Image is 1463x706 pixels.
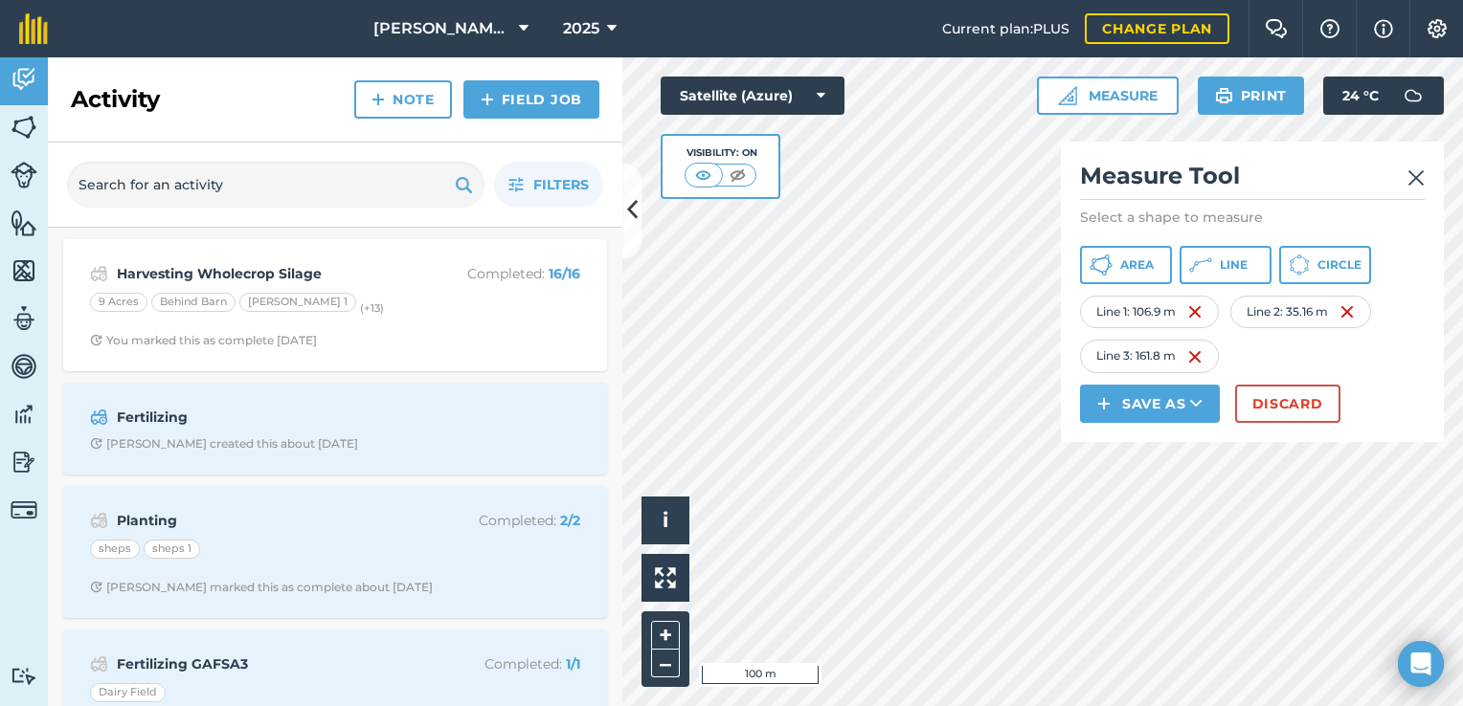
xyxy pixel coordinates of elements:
[1187,300,1203,323] img: svg+xml;base64,PHN2ZyB4bWxucz0iaHR0cDovL3d3dy53My5vcmcvMjAwMC9zdmciIHdpZHRoPSIxNiIgaGVpZ2h0PSIyNC...
[360,301,384,315] small: (+ 13 )
[1398,641,1444,687] div: Open Intercom Messenger
[90,436,358,452] div: [PERSON_NAME] created this about [DATE]
[1198,77,1305,115] button: Print
[1407,166,1425,189] img: svg+xml;base64,PHN2ZyB4bWxucz0iaHR0cDovL3d3dy53My5vcmcvMjAwMC9zdmciIHdpZHRoPSIyMiIgaGVpZ2h0PSIzMC...
[19,13,48,44] img: fieldmargin Logo
[651,621,680,650] button: +
[11,65,37,94] img: svg+xml;base64,PD94bWwgdmVyc2lvbj0iMS4wIiBlbmNvZGluZz0idXRmLTgiPz4KPCEtLSBHZW5lcmF0b3I6IEFkb2JlIE...
[117,653,420,674] strong: Fertilizing GAFSA3
[651,650,680,677] button: –
[117,263,420,284] strong: Harvesting Wholecrop Silage
[1097,392,1111,415] img: svg+xml;base64,PHN2ZyB4bWxucz0iaHR0cDovL3d3dy53My5vcmcvMjAwMC9zdmciIHdpZHRoPSIxNCIgaGVpZ2h0PSIyNC...
[373,17,511,40] span: [PERSON_NAME] LTD
[726,165,750,185] img: svg+xml;base64,PHN2ZyB4bWxucz0iaHR0cDovL3d3dy53My5vcmcvMjAwMC9zdmciIHdpZHRoPSI1MCIgaGVpZ2h0PSI0MC...
[90,333,317,348] div: You marked this as complete [DATE]
[11,304,37,333] img: svg+xml;base64,PD94bWwgdmVyc2lvbj0iMS4wIiBlbmNvZGluZz0idXRmLTgiPz4KPCEtLSBHZW5lcmF0b3I6IEFkb2JlIE...
[90,683,166,702] div: Dairy Field
[1323,77,1444,115] button: 24 °C
[11,113,37,142] img: svg+xml;base64,PHN2ZyB4bWxucz0iaHR0cDovL3d3dy53My5vcmcvMjAwMC9zdmciIHdpZHRoPSI1NiIgaGVpZ2h0PSI2MC...
[691,165,715,185] img: svg+xml;base64,PHN2ZyB4bWxucz0iaHR0cDovL3d3dy53My5vcmcvMjAwMC9zdmciIHdpZHRoPSI1MCIgaGVpZ2h0PSI0MC...
[90,262,108,285] img: svg+xml;base64,PD94bWwgdmVyc2lvbj0iMS4wIiBlbmNvZGluZz0idXRmLTgiPz4KPCEtLSBHZW5lcmF0b3I6IEFkb2JlIE...
[11,400,37,429] img: svg+xml;base64,PD94bWwgdmVyc2lvbj0iMS4wIiBlbmNvZGluZz0idXRmLTgiPz4KPCEtLSBHZW5lcmF0b3I6IEFkb2JlIE...
[239,293,356,312] div: [PERSON_NAME] 1
[560,512,580,529] strong: 2 / 2
[90,437,102,450] img: Clock with arrow pointing clockwise
[685,145,757,161] div: Visibility: On
[90,509,108,532] img: svg+xml;base64,PD94bWwgdmVyc2lvbj0iMS4wIiBlbmNvZGluZz0idXRmLTgiPz4KPCEtLSBHZW5lcmF0b3I6IEFkb2JlIE...
[354,80,452,119] a: Note
[455,173,473,196] img: svg+xml;base64,PHN2ZyB4bWxucz0iaHR0cDovL3d3dy53My5vcmcvMjAwMC9zdmciIHdpZHRoPSIxOSIgaGVpZ2h0PSIyNC...
[655,567,676,588] img: Four arrows, one pointing top left, one top right, one bottom right and the last bottom left
[90,652,108,675] img: svg+xml;base64,PD94bWwgdmVyc2lvbj0iMS4wIiBlbmNvZGluZz0idXRmLTgiPz4KPCEtLSBHZW5lcmF0b3I6IEFkb2JlIE...
[11,352,37,381] img: svg+xml;base64,PD94bWwgdmVyc2lvbj0iMS4wIiBlbmNvZGluZz0idXRmLTgiPz4KPCEtLSBHZW5lcmF0b3I6IEFkb2JlIE...
[11,162,37,188] img: svg+xml;base64,PD94bWwgdmVyc2lvbj0iMS4wIiBlbmNvZGluZz0idXRmLTgiPz4KPCEtLSBHZW5lcmF0b3I6IEFkb2JlIE...
[151,293,236,312] div: Behind Barn
[1180,246,1272,284] button: Line
[1085,13,1229,44] a: Change plan
[11,256,37,285] img: svg+xml;base64,PHN2ZyB4bWxucz0iaHR0cDovL3d3dy53My5vcmcvMjAwMC9zdmciIHdpZHRoPSI1NiIgaGVpZ2h0PSI2MC...
[11,448,37,476] img: svg+xml;base64,PD94bWwgdmVyc2lvbj0iMS4wIiBlbmNvZGluZz0idXRmLTgiPz4KPCEtLSBHZW5lcmF0b3I6IEFkb2JlIE...
[549,265,580,282] strong: 16 / 16
[75,251,596,360] a: Harvesting Wholecrop SilageCompleted: 16/169 AcresBehind Barn[PERSON_NAME] 1(+13)Clock with arrow...
[117,407,420,428] strong: Fertilizing
[1037,77,1179,115] button: Measure
[1230,296,1371,328] div: Line 2 : 35.16 m
[942,18,1069,39] span: Current plan : PLUS
[11,496,37,523] img: svg+xml;base64,PD94bWwgdmVyc2lvbj0iMS4wIiBlbmNvZGluZz0idXRmLTgiPz4KPCEtLSBHZW5lcmF0b3I6IEFkb2JlIE...
[11,209,37,237] img: svg+xml;base64,PHN2ZyB4bWxucz0iaHR0cDovL3d3dy53My5vcmcvMjAwMC9zdmciIHdpZHRoPSI1NiIgaGVpZ2h0PSI2MC...
[90,293,147,312] div: 9 Acres
[566,655,580,673] strong: 1 / 1
[661,77,844,115] button: Satellite (Azure)
[463,80,599,119] a: Field Job
[1265,19,1288,38] img: Two speech bubbles overlapping with the left bubble in the forefront
[1080,340,1219,372] div: Line 3 : 161.8 m
[1080,296,1219,328] div: Line 1 : 106.9 m
[1342,77,1379,115] span: 24 ° C
[1080,246,1172,284] button: Area
[1058,86,1077,105] img: Ruler icon
[371,88,385,111] img: svg+xml;base64,PHN2ZyB4bWxucz0iaHR0cDovL3d3dy53My5vcmcvMjAwMC9zdmciIHdpZHRoPSIxNCIgaGVpZ2h0PSIyNC...
[563,17,599,40] span: 2025
[75,394,596,463] a: FertilizingClock with arrow pointing clockwise[PERSON_NAME] created this about [DATE]
[1279,246,1371,284] button: Circle
[1235,385,1340,423] button: Discard
[533,174,589,195] span: Filters
[1187,345,1203,368] img: svg+xml;base64,PHN2ZyB4bWxucz0iaHR0cDovL3d3dy53My5vcmcvMjAwMC9zdmciIHdpZHRoPSIxNiIgaGVpZ2h0PSIyNC...
[1080,161,1425,200] h2: Measure Tool
[1318,19,1341,38] img: A question mark icon
[663,508,668,532] span: i
[90,334,102,346] img: Clock with arrow pointing clockwise
[1080,208,1425,227] p: Select a shape to measure
[1339,300,1355,323] img: svg+xml;base64,PHN2ZyB4bWxucz0iaHR0cDovL3d3dy53My5vcmcvMjAwMC9zdmciIHdpZHRoPSIxNiIgaGVpZ2h0PSIyNC...
[90,580,433,595] div: [PERSON_NAME] marked this as complete about [DATE]
[1374,17,1393,40] img: svg+xml;base64,PHN2ZyB4bWxucz0iaHR0cDovL3d3dy53My5vcmcvMjAwMC9zdmciIHdpZHRoPSIxNyIgaGVpZ2h0PSIxNy...
[90,540,140,559] div: sheps
[1215,84,1233,107] img: svg+xml;base64,PHN2ZyB4bWxucz0iaHR0cDovL3d3dy53My5vcmcvMjAwMC9zdmciIHdpZHRoPSIxOSIgaGVpZ2h0PSIyNC...
[90,581,102,593] img: Clock with arrow pointing clockwise
[1120,257,1154,273] span: Area
[428,510,580,531] p: Completed :
[11,667,37,685] img: svg+xml;base64,PD94bWwgdmVyc2lvbj0iMS4wIiBlbmNvZGluZz0idXRmLTgiPz4KPCEtLSBHZW5lcmF0b3I6IEFkb2JlIE...
[641,496,689,544] button: i
[1317,257,1362,273] span: Circle
[90,406,108,429] img: svg+xml;base64,PD94bWwgdmVyc2lvbj0iMS4wIiBlbmNvZGluZz0idXRmLTgiPz4KPCEtLSBHZW5lcmF0b3I6IEFkb2JlIE...
[75,497,596,607] a: PlantingCompleted: 2/2shepssheps 1Clock with arrow pointing clockwise[PERSON_NAME] marked this as...
[1220,257,1248,273] span: Line
[428,263,580,284] p: Completed :
[481,88,494,111] img: svg+xml;base64,PHN2ZyB4bWxucz0iaHR0cDovL3d3dy53My5vcmcvMjAwMC9zdmciIHdpZHRoPSIxNCIgaGVpZ2h0PSIyNC...
[117,510,420,531] strong: Planting
[71,84,160,115] h2: Activity
[1080,385,1220,423] button: Save as
[494,162,603,208] button: Filters
[1426,19,1449,38] img: A cog icon
[1394,77,1432,115] img: svg+xml;base64,PD94bWwgdmVyc2lvbj0iMS4wIiBlbmNvZGluZz0idXRmLTgiPz4KPCEtLSBHZW5lcmF0b3I6IEFkb2JlIE...
[428,653,580,674] p: Completed :
[67,162,484,208] input: Search for an activity
[144,540,200,559] div: sheps 1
